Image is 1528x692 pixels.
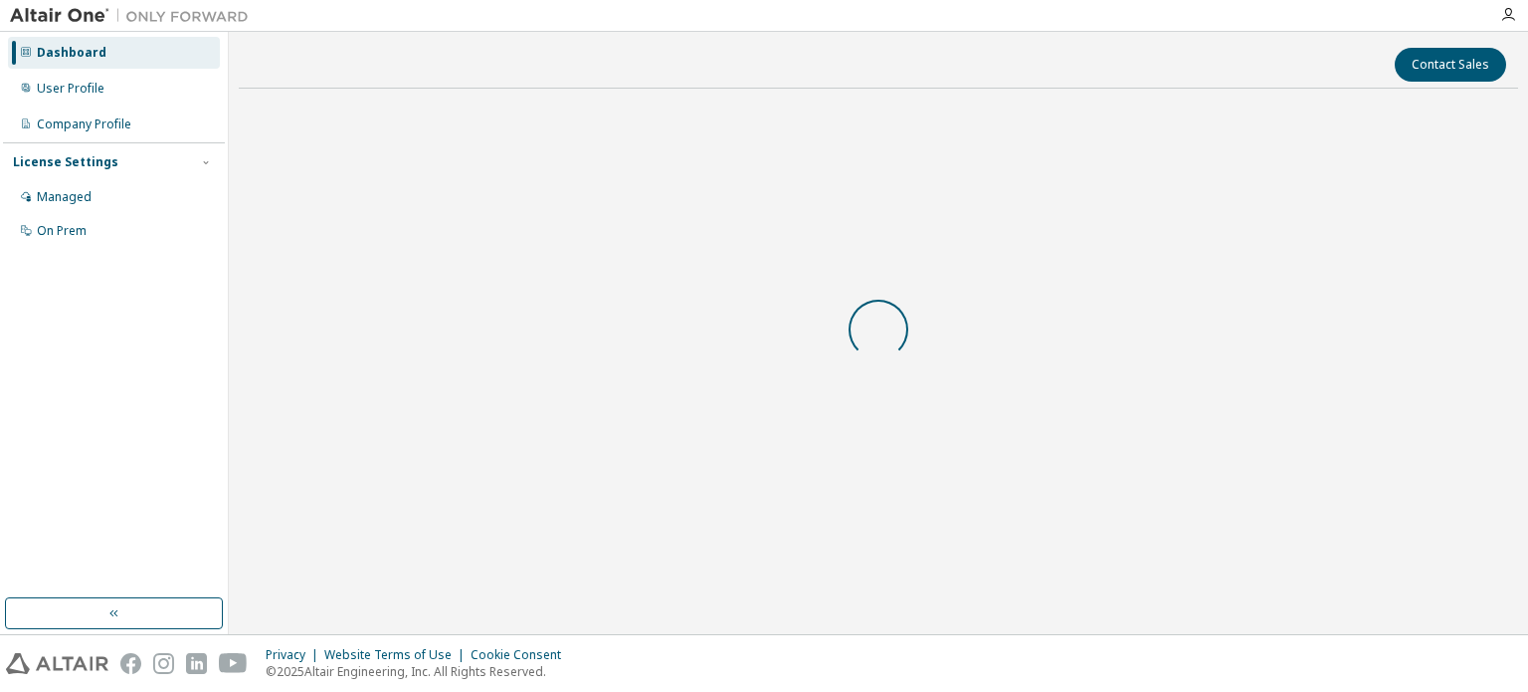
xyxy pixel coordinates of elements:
[324,647,471,663] div: Website Terms of Use
[1395,48,1506,82] button: Contact Sales
[6,653,108,674] img: altair_logo.svg
[37,45,106,61] div: Dashboard
[37,189,92,205] div: Managed
[37,81,104,97] div: User Profile
[471,647,573,663] div: Cookie Consent
[13,154,118,170] div: License Settings
[37,223,87,239] div: On Prem
[266,663,573,680] p: © 2025 Altair Engineering, Inc. All Rights Reserved.
[266,647,324,663] div: Privacy
[37,116,131,132] div: Company Profile
[10,6,259,26] img: Altair One
[186,653,207,674] img: linkedin.svg
[219,653,248,674] img: youtube.svg
[120,653,141,674] img: facebook.svg
[153,653,174,674] img: instagram.svg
